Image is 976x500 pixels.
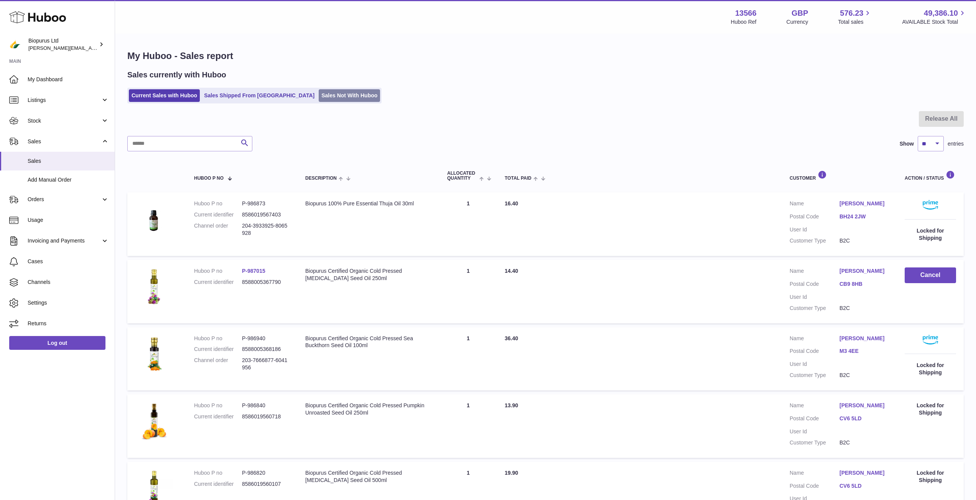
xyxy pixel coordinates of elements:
dt: Current identifier [194,413,242,420]
dt: Name [790,267,839,277]
a: Sales Shipped From [GEOGRAPHIC_DATA] [201,89,317,102]
span: ALLOCATED Quantity [447,171,477,181]
a: CV6 5LD [839,415,889,422]
h2: Sales currently with Huboo [127,70,226,80]
span: 19.90 [505,470,518,476]
a: CB9 8HB [839,280,889,288]
dd: B2C [839,305,889,312]
dd: 8586019560107 [242,480,290,488]
span: Sales [28,138,101,145]
dt: User Id [790,293,839,301]
a: [PERSON_NAME] [839,402,889,409]
dt: Channel order [194,357,242,371]
span: 49,386.10 [924,8,958,18]
div: Currency [787,18,808,26]
dt: Huboo P no [194,267,242,275]
dt: Customer Type [790,305,839,312]
span: Invoicing and Payments [28,237,101,244]
div: Biopurus Ltd [28,37,97,52]
span: Add Manual Order [28,176,109,184]
span: Listings [28,97,101,104]
dd: 8588005367790 [242,279,290,286]
span: 576.23 [840,8,863,18]
a: Sales Not With Huboo [319,89,380,102]
span: Orders [28,196,101,203]
span: [PERSON_NAME][EMAIL_ADDRESS][DOMAIN_NAME] [28,45,154,51]
dt: Name [790,200,839,209]
span: Usage [28,216,109,224]
span: 16.40 [505,200,518,207]
dt: Customer Type [790,439,839,446]
a: 576.23 Total sales [838,8,872,26]
span: AVAILABLE Stock Total [902,18,967,26]
span: Channels [28,279,109,286]
a: CV6 5LD [839,482,889,490]
span: 13.90 [505,402,518,408]
div: Customer [790,170,889,181]
dt: Customer Type [790,237,839,244]
dt: Current identifier [194,480,242,488]
dt: Channel order [194,222,242,237]
div: Biopurus Certified Organic Cold Pressed Pumpkin Unroasted Seed Oil 250ml [305,402,432,416]
h1: My Huboo - Sales report [127,50,964,62]
img: 135661717146456.jpg [135,200,173,238]
a: M3 4EE [839,348,889,355]
dt: Name [790,469,839,479]
dt: Current identifier [194,279,242,286]
td: 1 [439,327,497,391]
dt: Customer Type [790,372,839,379]
span: Total sales [838,18,872,26]
dt: Postal Code [790,415,839,424]
div: Biopurus Certified Organic Cold Pressed Sea Buckthorn Seed Oil 100ml [305,335,432,349]
img: primelogo.png [923,335,938,344]
td: 1 [439,192,497,256]
span: Stock [28,117,101,125]
div: Locked for Shipping [905,469,956,484]
dd: B2C [839,237,889,244]
img: 135661716982891.png [135,267,173,306]
dd: 8588005368186 [242,346,290,353]
span: Description [305,176,337,181]
div: Biopurus 100% Pure Essential Thuja Oil 30ml [305,200,432,207]
strong: GBP [792,8,808,18]
dt: Postal Code [790,280,839,290]
td: 1 [439,260,497,323]
a: BH24 2JW [839,213,889,220]
div: Locked for Shipping [905,227,956,242]
span: Settings [28,299,109,307]
div: Locked for Shipping [905,362,956,376]
span: Sales [28,157,109,165]
dt: User Id [790,226,839,233]
a: 49,386.10 AVAILABLE Stock Total [902,8,967,26]
img: primelogo.png [923,200,938,210]
a: Current Sales with Huboo [129,89,200,102]
span: 36.40 [505,335,518,341]
span: Returns [28,320,109,327]
span: Cases [28,258,109,265]
button: Cancel [905,267,956,283]
div: Action / Status [905,170,956,181]
dt: Postal Code [790,482,839,492]
dt: Current identifier [194,346,242,353]
dd: P-986820 [242,469,290,477]
dt: Huboo P no [194,335,242,342]
div: Biopurus Certified Organic Cold Pressed [MEDICAL_DATA] Seed Oil 250ml [305,267,432,282]
dt: Name [790,335,839,344]
span: 14.40 [505,268,518,274]
div: Biopurus Certified Organic Cold Pressed [MEDICAL_DATA] Seed Oil 500ml [305,469,432,484]
dd: B2C [839,372,889,379]
a: [PERSON_NAME] [839,267,889,275]
dd: B2C [839,439,889,446]
span: My Dashboard [28,76,109,83]
dd: 203-7666877-6041956 [242,357,290,371]
dd: P-986840 [242,402,290,409]
dd: 8586019567403 [242,211,290,218]
dt: Huboo P no [194,200,242,207]
a: [PERSON_NAME] [839,335,889,342]
dt: User Id [790,361,839,368]
dt: Huboo P no [194,469,242,477]
dt: Name [790,402,839,411]
span: Huboo P no [194,176,224,181]
dt: User Id [790,428,839,435]
a: Log out [9,336,105,350]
